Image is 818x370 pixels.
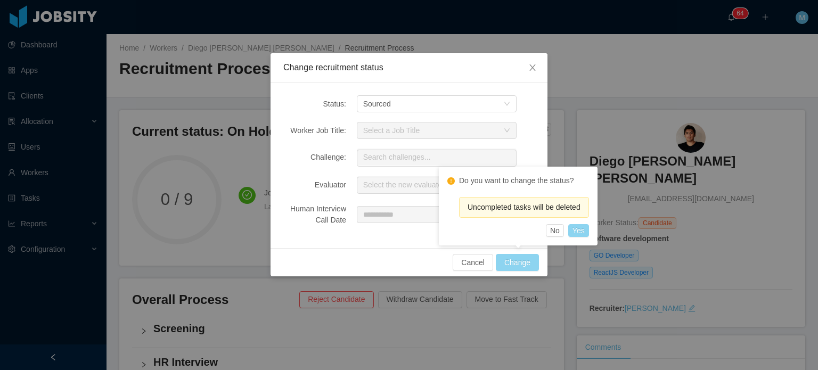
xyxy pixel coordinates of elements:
i: icon: close [528,63,537,72]
button: No [546,224,564,237]
div: Sourced [363,96,391,112]
span: Uncompleted tasks will be deleted [468,203,580,211]
div: Change recruitment status [283,62,535,73]
div: Status: [283,98,346,110]
button: Yes [568,224,589,237]
div: Human Interview Call Date [283,203,346,226]
button: Close [518,53,547,83]
div: Worker Job Title: [283,125,346,136]
i: icon: down [504,101,510,108]
button: Cancel [453,254,493,271]
div: Challenge: [283,152,346,163]
text: Do you want to change the status? [459,176,574,185]
i: icon: exclamation-circle [447,177,455,185]
div: Evaluator [283,179,346,191]
button: Change [496,254,539,271]
div: Select a Job Title [363,125,498,136]
i: icon: down [504,127,510,135]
